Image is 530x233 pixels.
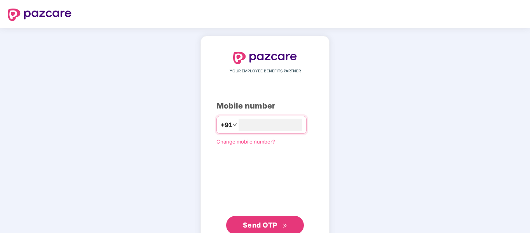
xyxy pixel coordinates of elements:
[216,138,275,145] a: Change mobile number?
[282,223,288,228] span: double-right
[221,120,232,130] span: +91
[8,9,71,21] img: logo
[230,68,301,74] span: YOUR EMPLOYEE BENEFITS PARTNER
[216,100,314,112] div: Mobile number
[233,52,297,64] img: logo
[232,123,237,127] span: down
[243,221,277,229] span: Send OTP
